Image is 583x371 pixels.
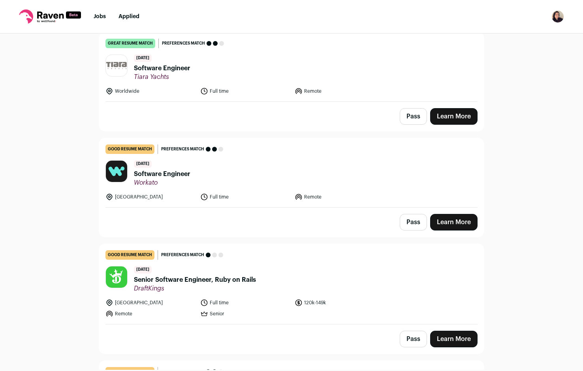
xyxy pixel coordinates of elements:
li: Full time [200,299,290,307]
img: 18dab9ec7dfa3a1788464c9a61273cc2a0d226f0d4f66d2be88b2026f2004140.jpg [106,266,127,288]
a: Applied [118,14,139,19]
a: great resume match Preferences match [DATE] Software Engineer Tiara Yachts Worldwide Full time Re... [99,32,484,101]
a: Learn More [430,214,478,230]
img: 532b9a75a18f3b607e672b7e877b4271766a630579cc5574e640d553939b214b.jpg [106,161,127,182]
span: DraftKings [134,285,256,292]
a: Learn More [430,108,478,125]
span: Software Engineer [134,169,190,179]
img: 15926154-medium_jpg [551,10,564,23]
li: Full time [200,193,290,201]
li: 120k-149k [295,299,385,307]
span: [DATE] [134,266,152,274]
button: Pass [400,331,427,347]
img: c50563dcea2686b845cebe053b53d0daa1fa0c638f5aa7addbcd70ddb16b7d3b.png [106,62,127,69]
button: Pass [400,214,427,230]
span: Preferences match [161,251,204,259]
a: Learn More [430,331,478,347]
div: great resume match [105,39,155,48]
li: Remote [295,87,385,95]
li: Full time [200,87,290,95]
a: good resume match Preferences match [DATE] Software Engineer Workato [GEOGRAPHIC_DATA] Full time ... [99,138,484,207]
span: [DATE] [134,160,152,168]
li: Senior [200,310,290,318]
li: [GEOGRAPHIC_DATA] [105,193,196,201]
button: Pass [400,108,427,125]
span: [DATE] [134,54,152,62]
span: Senior Software Engineer, Ruby on Rails [134,275,256,285]
li: [GEOGRAPHIC_DATA] [105,299,196,307]
a: good resume match Preferences match [DATE] Senior Software Engineer, Ruby on Rails DraftKings [GE... [99,244,484,324]
span: Preferences match [161,145,204,153]
div: good resume match [105,144,154,154]
li: Remote [295,193,385,201]
button: Open dropdown [551,10,564,23]
a: Jobs [94,14,106,19]
li: Worldwide [105,87,196,95]
div: good resume match [105,250,154,260]
span: Workato [134,179,190,187]
span: Preferences match [162,39,205,47]
span: Software Engineer [134,64,190,73]
span: Tiara Yachts [134,73,190,81]
li: Remote [105,310,196,318]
